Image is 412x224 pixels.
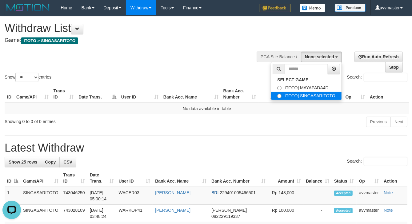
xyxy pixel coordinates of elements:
th: Op: activate to sort column ascending [357,169,382,187]
td: Rp 100,000 [268,205,303,222]
th: Bank Acc. Name: activate to sort column ascending [161,85,221,103]
th: Game/API: activate to sort column ascending [14,85,51,103]
td: 743046250 [61,187,87,205]
input: Search: [364,73,407,82]
td: SINGASARITOTO [21,187,61,205]
span: CSV [63,160,72,164]
label: [ITOTO] SINGASARITOTO [271,92,342,100]
th: User ID: activate to sort column ascending [119,85,161,103]
a: Next [390,117,407,127]
select: Showentries [15,73,38,82]
th: Action [381,169,407,187]
td: SINGASARITOTO [21,205,61,222]
th: Date Trans.: activate to sort column descending [76,85,118,103]
th: Bank Acc. Number: activate to sort column ascending [221,85,258,103]
td: - [303,187,332,205]
label: Search: [347,73,407,82]
th: Trans ID: activate to sort column ascending [51,85,76,103]
h4: Game: [5,37,269,44]
th: User ID: activate to sort column ascending [116,169,153,187]
td: WARKOP41 [116,205,153,222]
h1: Withdraw List [5,22,269,34]
label: [ITOTO] MAYAPADA4D [271,84,342,92]
th: Balance: activate to sort column ascending [303,169,332,187]
th: Amount: activate to sort column ascending [258,85,296,103]
img: Button%20Memo.svg [300,4,326,12]
span: [PERSON_NAME] [211,208,247,213]
button: None selected [301,52,342,62]
a: [PERSON_NAME] [155,208,190,213]
div: PGA Site Balance / [257,52,301,62]
a: Run Auto-Refresh [354,52,403,62]
th: ID: activate to sort column descending [5,169,21,187]
th: Status: activate to sort column ascending [332,169,357,187]
a: Stop [385,62,403,72]
td: [DATE] 03:48:24 [87,205,116,222]
td: Rp 148,000 [268,187,303,205]
img: MOTION_logo.png [5,3,51,12]
th: Bank Acc. Number: activate to sort column ascending [209,169,268,187]
a: [PERSON_NAME] [155,190,190,195]
th: Amount: activate to sort column ascending [268,169,303,187]
td: No data available in table [5,103,409,114]
th: Op: activate to sort column ascending [343,85,367,103]
td: avvmaster [357,187,382,205]
td: - [303,205,332,222]
span: ITOTO > SINGASARITOTO [21,37,78,44]
a: Show 25 rows [5,157,41,167]
a: SELECT GAME [271,76,342,84]
th: ID [5,85,14,103]
div: Showing 0 to 0 of 0 entries [5,116,167,125]
img: Feedback.jpg [260,4,290,12]
button: Open LiveChat chat widget [2,2,21,21]
th: Date Trans.: activate to sort column ascending [87,169,116,187]
th: Game/API: activate to sort column ascending [21,169,61,187]
img: panduan.png [335,4,366,12]
a: Note [384,190,393,195]
th: Bank Acc. Name: activate to sort column ascending [153,169,209,187]
span: Copy 082229119337 to clipboard [211,214,240,219]
td: 743028109 [61,205,87,222]
a: Note [384,208,393,213]
input: [ITOTO] MAYAPADA4D [277,86,282,90]
span: BRI [211,190,218,195]
a: Previous [366,117,391,127]
input: [ITOTO] SINGASARITOTO [277,94,282,98]
a: Copy [41,157,60,167]
span: Accepted [334,208,353,213]
b: SELECT GAME [277,77,308,82]
label: Show entries [5,73,51,82]
td: [DATE] 05:00:14 [87,187,116,205]
th: Trans ID: activate to sort column ascending [61,169,87,187]
label: Search: [347,157,407,166]
th: Action [367,85,409,103]
td: 1 [5,187,21,205]
span: Copy [45,160,56,164]
span: Accepted [334,191,353,196]
td: WACER03 [116,187,153,205]
td: avvmaster [357,205,382,222]
h1: Latest Withdraw [5,142,407,154]
a: CSV [59,157,76,167]
input: Search: [364,157,407,166]
span: Show 25 rows [9,160,37,164]
span: Copy 229401005466501 to clipboard [220,190,256,195]
span: None selected [305,54,334,59]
